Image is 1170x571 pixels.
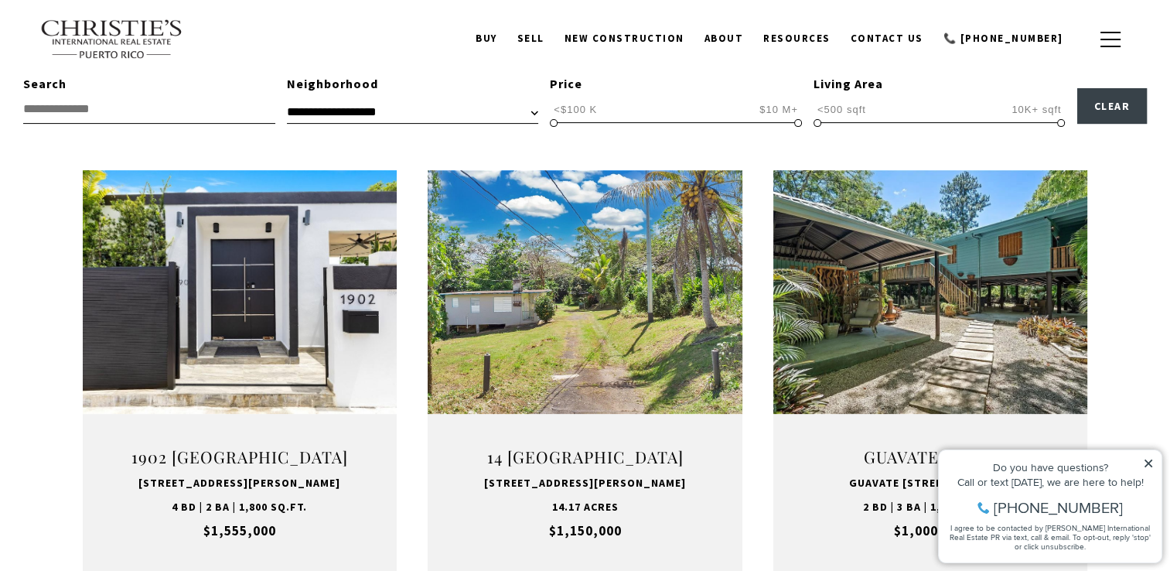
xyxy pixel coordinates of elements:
[565,32,684,45] span: New Construction
[507,24,554,53] a: SELL
[1090,17,1131,62] button: button
[933,24,1073,53] a: call 9393373000
[753,24,841,53] a: Resources
[23,74,275,94] div: Search
[63,73,193,88] span: [PHONE_NUMBER]
[694,24,754,53] a: About
[16,50,223,60] div: Call or text [DATE], we are here to help!
[814,102,870,117] span: <500 sqft
[1008,102,1065,117] span: 10K+ sqft
[1073,31,1090,48] a: search
[550,74,802,94] div: Price
[19,95,220,125] span: I agree to be contacted by [PERSON_NAME] International Real Estate PR via text, call & email. To ...
[550,102,601,117] span: <$100 K
[40,19,184,60] img: Christie's International Real Estate text transparent background
[756,102,802,117] span: $10 M+
[287,74,539,94] div: Neighborhood
[851,32,923,45] span: Contact Us
[16,35,223,46] div: Do you have questions?
[814,74,1066,94] div: Living Area
[466,24,507,53] a: BUY
[943,32,1063,45] span: 📞 [PHONE_NUMBER]
[1077,88,1148,124] button: Clear
[554,24,694,53] a: New Construction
